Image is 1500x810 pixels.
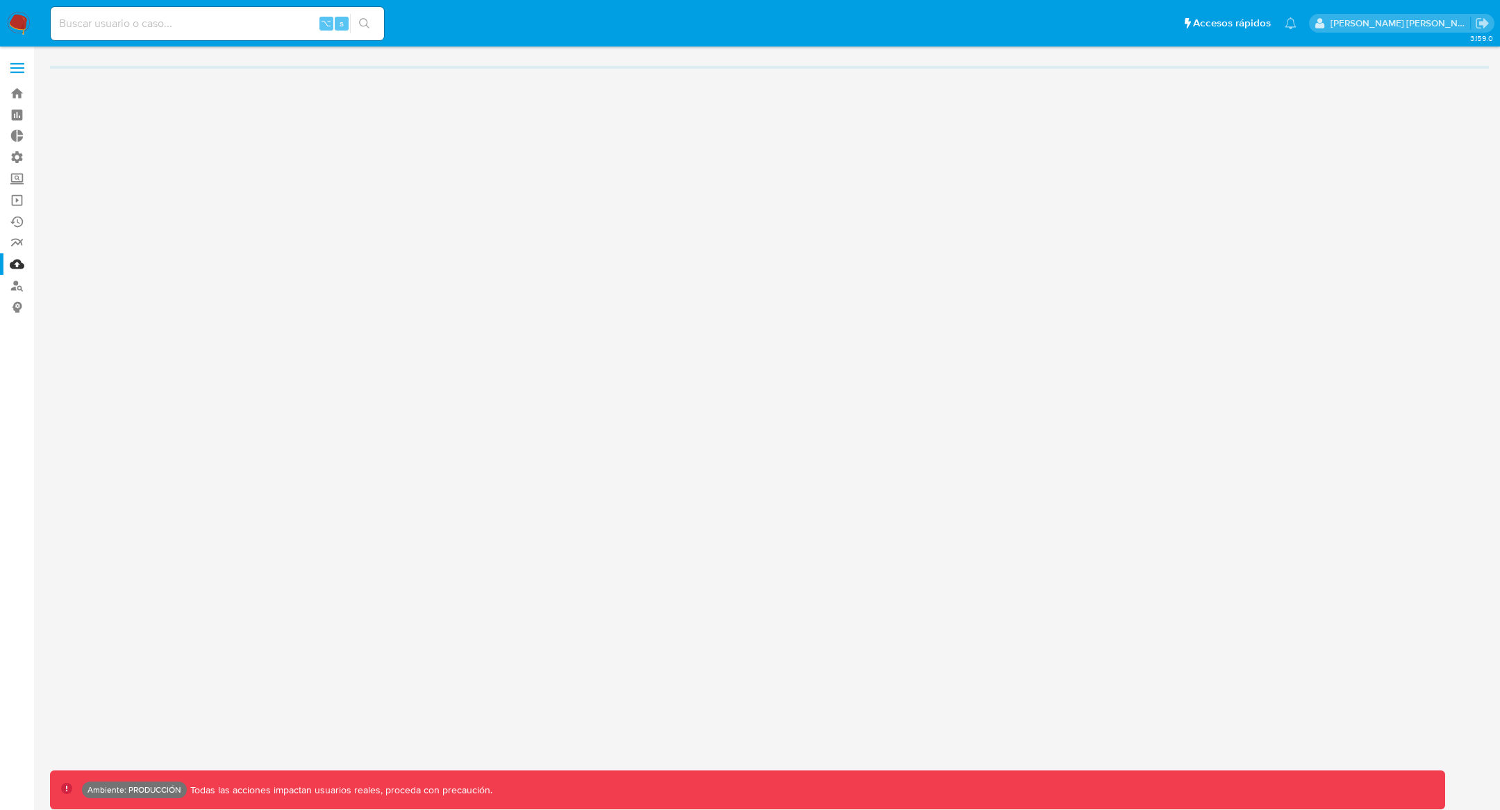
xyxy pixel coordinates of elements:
p: stella.andriano@mercadolibre.com [1331,17,1471,30]
span: ⌥ [321,17,331,30]
p: Todas las acciones impactan usuarios reales, proceda con precaución. [187,784,492,797]
button: search-icon [350,14,378,33]
a: Notificaciones [1285,17,1297,29]
input: Buscar usuario o caso... [51,15,384,33]
p: Ambiente: PRODUCCIÓN [87,787,181,793]
span: s [340,17,344,30]
a: Salir [1475,16,1490,31]
span: Accesos rápidos [1193,16,1271,31]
